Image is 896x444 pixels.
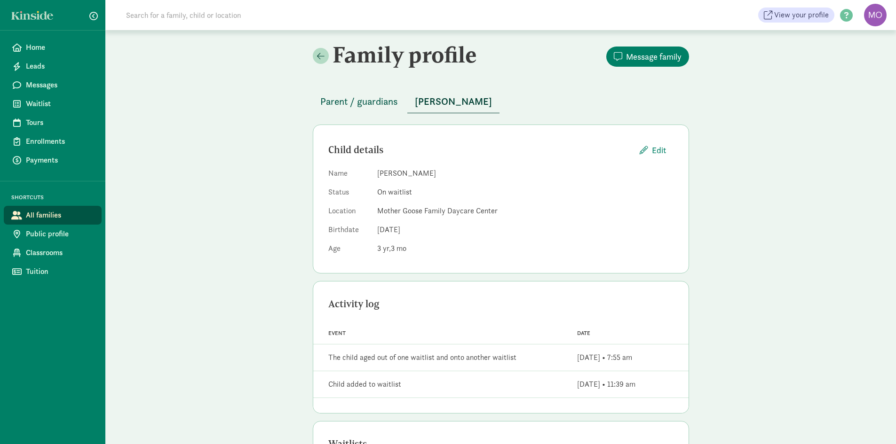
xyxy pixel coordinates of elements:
a: [PERSON_NAME] [407,96,500,107]
a: Enrollments [4,132,102,151]
span: Parent / guardians [320,94,398,109]
dt: Location [328,205,370,220]
a: Leads [4,57,102,76]
span: 3 [391,243,406,253]
div: [DATE] • 11:39 am [577,379,635,390]
span: Payments [26,155,94,166]
span: Event [328,330,346,336]
dt: Birthdate [328,224,370,239]
dd: On waitlist [377,187,674,198]
a: All families [4,206,102,225]
a: Parent / guardians [313,96,405,107]
input: Search for a family, child or location [120,6,384,24]
div: Activity log [328,296,674,312]
span: [PERSON_NAME] [415,94,492,109]
span: Waitlist [26,98,94,109]
span: Messages [26,79,94,91]
a: Home [4,38,102,57]
div: Child added to waitlist [328,379,401,390]
span: Classrooms [26,247,94,258]
span: Message family [626,50,682,63]
span: All families [26,210,94,221]
h2: Family profile [313,41,499,68]
div: [DATE] • 7:55 am [577,352,632,363]
button: [PERSON_NAME] [407,90,500,113]
span: Tuition [26,266,94,277]
dt: Status [328,187,370,202]
a: Classrooms [4,243,102,262]
dt: Age [328,243,370,258]
a: Tuition [4,262,102,281]
a: Messages [4,76,102,94]
span: Public profile [26,228,94,240]
a: Payments [4,151,102,170]
span: Home [26,42,94,53]
span: [DATE] [377,225,400,234]
span: 3 [377,243,391,253]
span: Enrollments [26,136,94,147]
a: View your profile [758,8,834,23]
span: Tours [26,117,94,128]
span: View your profile [774,9,829,21]
button: Edit [632,140,674,160]
dt: Name [328,168,370,183]
button: Parent / guardians [313,90,405,113]
div: Child details [328,142,632,157]
a: Waitlist [4,94,102,113]
div: The child aged out of one waitlist and onto another waitlist [328,352,516,363]
dd: Mother Goose Family Daycare Center [377,205,674,217]
span: Date [577,330,590,336]
a: Tours [4,113,102,132]
dd: [PERSON_NAME] [377,168,674,179]
iframe: Chat Widget [849,399,896,444]
button: Message family [606,47,689,67]
span: Edit [652,144,666,156]
span: Leads [26,61,94,72]
a: Public profile [4,225,102,243]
